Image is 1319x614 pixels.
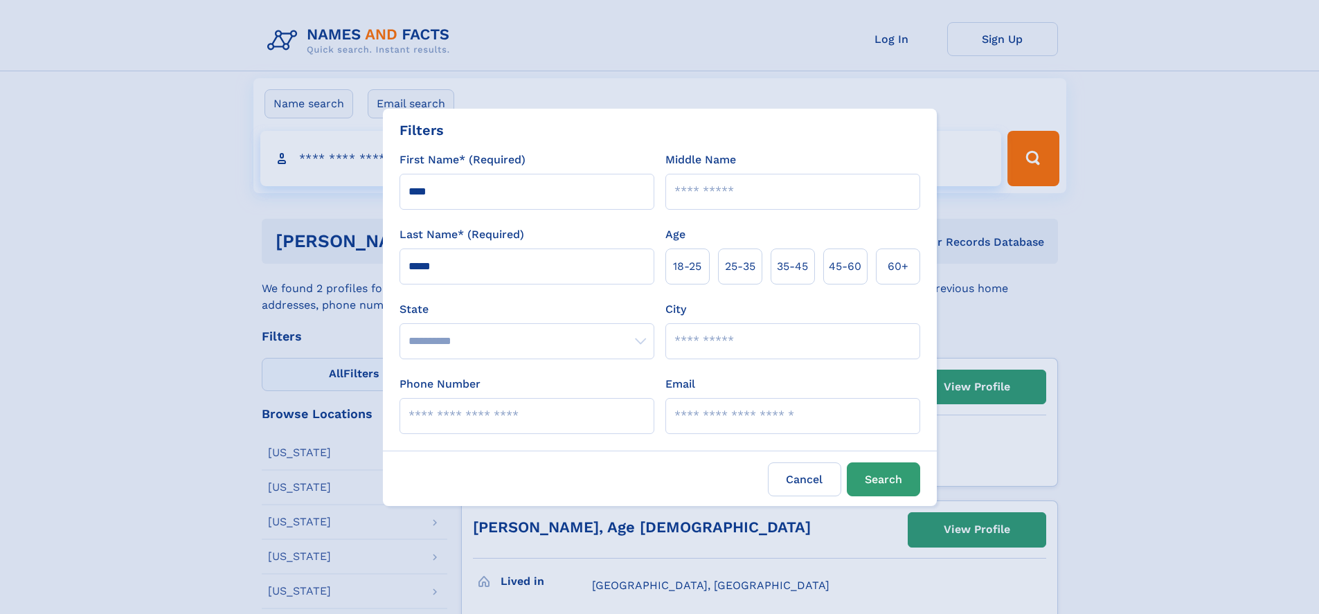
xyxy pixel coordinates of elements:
label: City [665,301,686,318]
span: 45‑60 [829,258,861,275]
span: 35‑45 [777,258,808,275]
label: Phone Number [400,376,481,392]
label: State [400,301,654,318]
span: 60+ [888,258,908,275]
label: Middle Name [665,152,736,168]
div: Filters [400,120,444,141]
span: 18‑25 [673,258,701,275]
span: 25‑35 [725,258,755,275]
label: First Name* (Required) [400,152,526,168]
label: Cancel [768,462,841,496]
button: Search [847,462,920,496]
label: Email [665,376,695,392]
label: Last Name* (Required) [400,226,524,243]
label: Age [665,226,685,243]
